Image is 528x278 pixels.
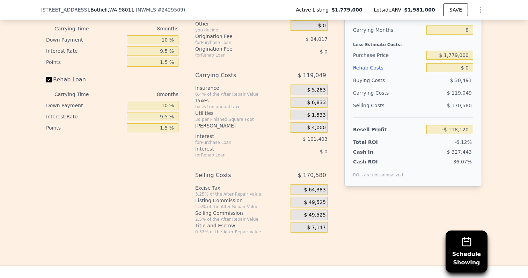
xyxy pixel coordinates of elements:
[353,74,424,87] div: Buying Costs
[195,184,288,191] div: Excise Tax
[108,7,134,13] span: , WA 98011
[46,57,124,68] div: Points
[41,6,89,13] span: [STREET_ADDRESS]
[195,52,273,58] div: for Rehab Loan
[195,197,288,204] div: Listing Commission
[195,222,288,229] div: Title and Escrow
[46,73,124,86] label: Rehab Loan
[374,6,404,13] span: Lotside ARV
[195,204,288,210] div: 2.5% of the After Repair Value
[320,149,328,154] span: $ 0
[353,24,424,36] div: Carrying Months
[307,225,325,231] span: $ 7,147
[195,122,288,129] div: [PERSON_NAME]
[450,78,472,83] span: $ 30,491
[447,149,472,155] span: $ 327,443
[195,210,288,217] div: Selling Commission
[307,112,325,118] span: $ 1,533
[320,49,328,54] span: $ 0
[474,3,487,17] button: Show Options
[157,7,183,13] span: # 2429509
[404,7,435,13] span: $1,981,000
[447,103,472,108] span: $ 170,580
[46,100,124,111] div: Down Payment
[353,158,403,165] div: Cash ROI
[46,111,124,122] div: Interest Rate
[46,122,124,133] div: Points
[195,145,273,152] div: Interest
[353,87,397,99] div: Carrying Costs
[138,7,156,13] span: NWMLS
[195,104,288,110] div: based on annual taxes
[353,139,397,146] div: Total ROI
[195,191,288,197] div: 3.25% of the After Repair Value
[195,169,273,182] div: Selling Costs
[304,212,326,218] span: $ 49,525
[54,89,100,100] div: Carrying Time
[447,90,472,96] span: $ 119,049
[318,23,326,29] span: $ 0
[303,136,328,142] span: $ 101,403
[307,100,325,106] span: $ 6,833
[103,89,178,100] div: 8 months
[307,125,325,131] span: $ 4,000
[353,123,424,136] div: Resell Profit
[195,217,288,222] div: 2.5% of the After Repair Value
[353,148,397,155] div: Cash In
[195,229,288,235] div: 0.33% of the After Repair Value
[195,33,273,40] div: Origination Fee
[307,87,325,93] span: $ 5,283
[195,20,288,27] div: Other
[296,6,331,13] span: Active Listing
[353,49,424,61] div: Purchase Price
[195,133,273,140] div: Interest
[195,92,288,97] div: 0.4% of the After Repair Value
[443,3,468,16] button: SAVE
[46,45,124,57] div: Interest Rate
[306,36,328,42] span: $ 24,017
[54,23,100,34] div: Carrying Time
[298,69,326,82] span: $ 119,049
[195,117,288,122] div: 3¢ per Finished Square Foot
[195,110,288,117] div: Utilities
[195,140,273,145] div: for Purchase Loan
[331,6,362,13] span: $1,779,000
[304,199,326,206] span: $ 49,525
[304,187,326,193] span: $ 64,383
[298,169,326,182] span: $ 170,580
[454,139,472,145] span: -6.12%
[195,152,273,158] div: for Rehab Loan
[195,27,288,33] div: you decide!
[89,6,134,13] span: , Bothell
[353,165,403,178] div: ROIs are not annualized
[353,36,473,49] div: Less Estimate Costs:
[46,34,124,45] div: Down Payment
[195,69,273,82] div: Carrying Costs
[135,6,185,13] div: ( )
[103,23,178,34] div: 8 months
[446,231,487,272] button: ScheduleShowing
[353,61,424,74] div: Rehab Costs
[452,159,472,164] span: -36.07%
[195,40,273,45] div: for Purchase Loan
[195,97,288,104] div: Taxes
[46,77,52,82] input: Rehab Loan
[195,85,288,92] div: Insurance
[353,99,424,112] div: Selling Costs
[195,45,273,52] div: Origination Fee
